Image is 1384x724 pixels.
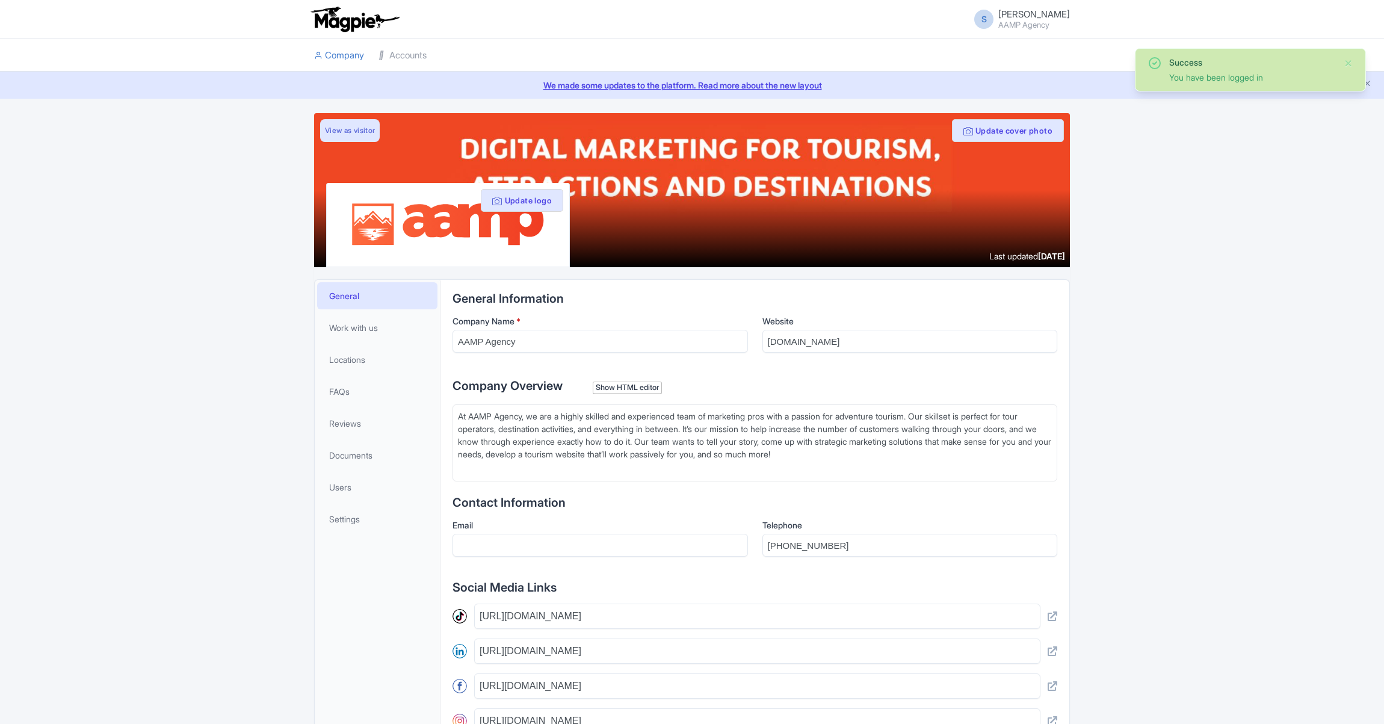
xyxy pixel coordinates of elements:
input: https://www.facebook.com/company_name [474,673,1040,699]
button: Close announcement [1363,78,1372,91]
span: Company Overview [453,379,563,393]
a: Locations [317,346,437,373]
a: S [PERSON_NAME] AAMP Agency [967,10,1070,29]
img: linkedin-round-01-4bc9326eb20f8e88ec4be7e8773b84b7.svg [453,644,467,658]
h2: General Information [453,292,1057,305]
img: tiktok-round-01-ca200c7ba8d03f2cade56905edf8567d.svg [453,609,467,623]
a: Settings [317,506,437,533]
img: logo-ab69f6fb50320c5b225c76a69d11143b.png [308,6,401,32]
a: Company [314,39,364,72]
span: Website [762,316,794,326]
span: Company Name [453,316,514,326]
button: Close [1344,56,1353,70]
h2: Social Media Links [453,581,1057,594]
a: Accounts [378,39,427,72]
a: We made some updates to the platform. Read more about the new layout [7,79,1377,91]
span: Documents [329,449,372,462]
a: Reviews [317,410,437,437]
a: FAQs [317,378,437,405]
span: FAQs [329,385,350,398]
div: Success [1169,56,1334,69]
span: S [974,10,993,29]
div: At AAMP Agency, we are a highly skilled and experienced team of marketing pros with a passion for... [458,410,1052,473]
div: You have been logged in [1169,71,1334,84]
div: Show HTML editor [593,382,662,394]
span: Reviews [329,417,361,430]
div: Last updated [989,250,1065,262]
span: Email [453,520,473,530]
small: AAMP Agency [998,21,1070,29]
a: View as visitor [320,119,380,142]
a: Documents [317,442,437,469]
button: Update logo [481,189,563,212]
span: Settings [329,513,360,525]
span: Locations [329,353,365,366]
span: General [329,289,359,302]
a: General [317,282,437,309]
a: Users [317,474,437,501]
a: Work with us [317,314,437,341]
span: [DATE] [1038,251,1065,261]
img: izfowzc3d62uumlxhcxn.svg [351,193,545,257]
span: Work with us [329,321,378,334]
h2: Contact Information [453,496,1057,509]
img: facebook-round-01-50ddc191f871d4ecdbe8252d2011563a.svg [453,679,467,693]
span: [PERSON_NAME] [998,8,1070,20]
span: Telephone [762,520,802,530]
button: Update cover photo [952,119,1064,142]
span: Users [329,481,351,493]
input: https://www.linkedin.com/company/name [474,639,1040,664]
input: https://www.tiktok.com/company_name [474,604,1040,629]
